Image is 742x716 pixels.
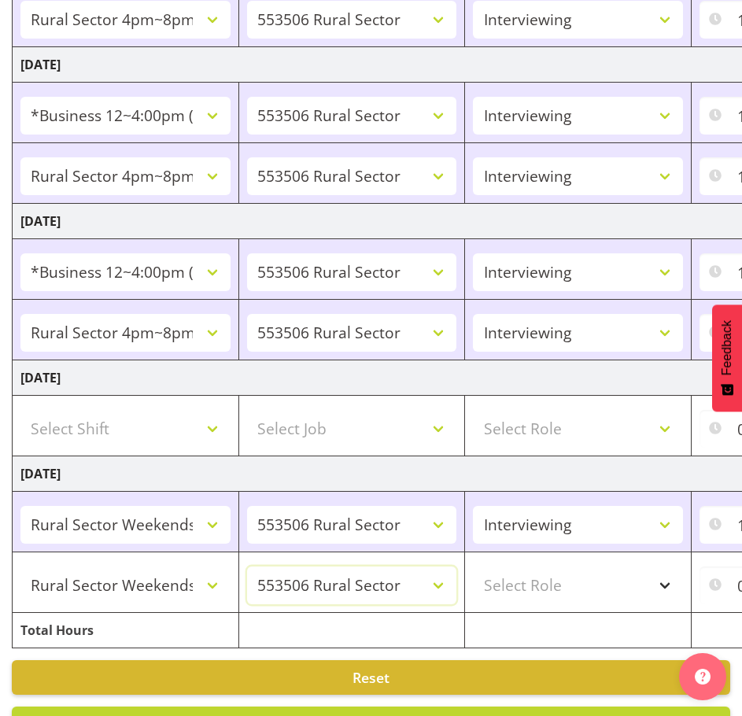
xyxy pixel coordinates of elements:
[353,668,389,687] span: Reset
[712,304,742,412] button: Feedback - Show survey
[695,669,711,685] img: help-xxl-2.png
[720,320,734,375] span: Feedback
[12,660,730,695] button: Reset
[13,613,239,648] td: Total Hours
